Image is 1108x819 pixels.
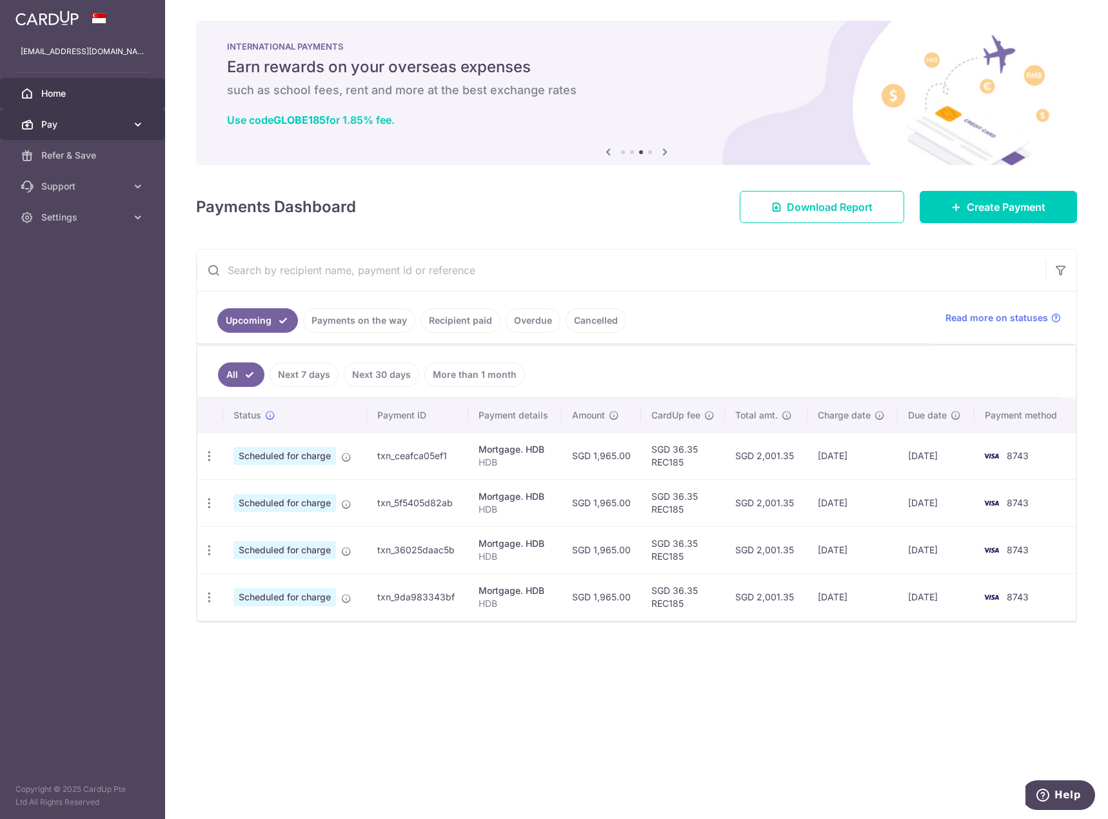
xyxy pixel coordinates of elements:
a: Next 30 days [344,362,419,387]
td: [DATE] [898,526,974,573]
iframe: Opens a widget where you can find more information [1025,780,1095,813]
td: [DATE] [898,479,974,526]
a: Recipient paid [420,308,500,333]
span: Refer & Save [41,149,126,162]
p: HDB [479,597,551,610]
div: Mortgage. HDB [479,537,551,550]
span: 8743 [1007,497,1029,508]
div: Mortgage. HDB [479,443,551,456]
a: Read more on statuses [945,311,1061,324]
div: Mortgage. HDB [479,584,551,597]
h6: such as school fees, rent and more at the best exchange rates [227,83,1046,98]
img: Bank Card [978,448,1004,464]
div: Mortgage. HDB [479,490,551,503]
th: Payment ID [367,399,468,432]
span: Settings [41,211,126,224]
span: Due date [908,409,947,422]
a: Cancelled [566,308,626,333]
td: SGD 2,001.35 [725,479,807,526]
a: Use codeGLOBE185for 1.85% fee. [227,113,395,126]
td: SGD 2,001.35 [725,526,807,573]
a: Next 7 days [270,362,339,387]
th: Payment details [468,399,562,432]
span: Total amt. [735,409,778,422]
span: 8743 [1007,450,1029,461]
td: txn_36025daac5b [367,526,468,573]
td: [DATE] [898,573,974,620]
th: Payment method [974,399,1076,432]
td: SGD 1,965.00 [562,573,641,620]
img: CardUp [15,10,79,26]
td: SGD 2,001.35 [725,573,807,620]
img: Bank Card [978,589,1004,605]
td: SGD 1,965.00 [562,432,641,479]
span: CardUp fee [651,409,700,422]
a: Payments on the way [303,308,415,333]
a: More than 1 month [424,362,525,387]
a: Create Payment [920,191,1077,223]
span: Support [41,180,126,193]
span: Create Payment [967,199,1045,215]
input: Search by recipient name, payment id or reference [197,250,1045,291]
td: txn_5f5405d82ab [367,479,468,526]
b: GLOBE185 [273,113,326,126]
span: Scheduled for charge [233,494,336,512]
p: HDB [479,456,551,469]
td: SGD 1,965.00 [562,479,641,526]
p: HDB [479,503,551,516]
span: Scheduled for charge [233,541,336,559]
span: Pay [41,118,126,131]
span: 8743 [1007,591,1029,602]
h5: Earn rewards on your overseas expenses [227,57,1046,77]
span: Scheduled for charge [233,447,336,465]
td: SGD 1,965.00 [562,526,641,573]
td: SGD 2,001.35 [725,432,807,479]
span: Amount [572,409,605,422]
td: SGD 36.35 REC185 [641,573,725,620]
td: [DATE] [807,526,898,573]
td: txn_ceafca05ef1 [367,432,468,479]
img: International Payment Banner [196,21,1077,165]
img: Bank Card [978,542,1004,558]
p: INTERNATIONAL PAYMENTS [227,41,1046,52]
span: Read more on statuses [945,311,1048,324]
span: Charge date [818,409,871,422]
td: [DATE] [807,573,898,620]
td: SGD 36.35 REC185 [641,432,725,479]
p: [EMAIL_ADDRESS][DOMAIN_NAME] [21,45,144,58]
span: Scheduled for charge [233,588,336,606]
a: Overdue [506,308,560,333]
p: HDB [479,550,551,563]
td: txn_9da983343bf [367,573,468,620]
td: [DATE] [807,479,898,526]
td: [DATE] [898,432,974,479]
span: Status [233,409,261,422]
img: Bank Card [978,495,1004,511]
a: All [218,362,264,387]
h4: Payments Dashboard [196,195,356,219]
td: [DATE] [807,432,898,479]
a: Download Report [740,191,904,223]
span: Home [41,87,126,100]
td: SGD 36.35 REC185 [641,526,725,573]
span: 8743 [1007,544,1029,555]
span: Download Report [787,199,873,215]
td: SGD 36.35 REC185 [641,479,725,526]
a: Upcoming [217,308,298,333]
